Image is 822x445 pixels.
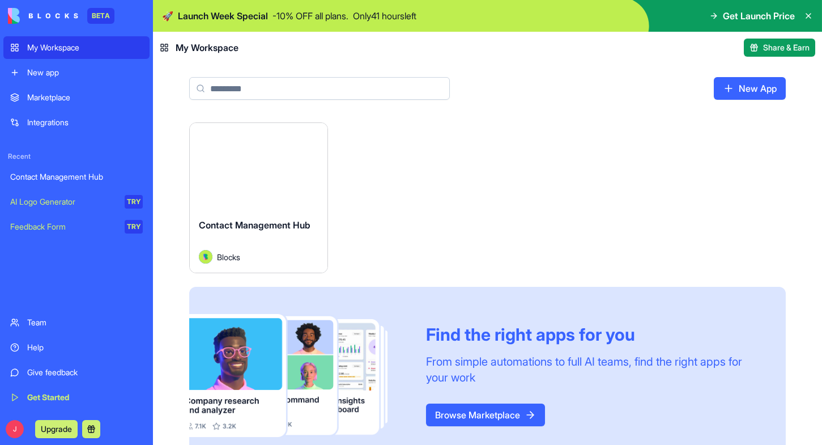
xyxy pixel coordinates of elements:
[3,36,150,59] a: My Workspace
[162,9,173,23] span: 🚀
[6,420,24,438] span: J
[27,117,143,128] div: Integrations
[217,251,240,263] span: Blocks
[27,42,143,53] div: My Workspace
[27,67,143,78] div: New app
[714,77,786,100] a: New App
[125,220,143,234] div: TRY
[426,324,759,345] div: Find the right apps for you
[3,86,150,109] a: Marketplace
[178,9,268,23] span: Launch Week Special
[35,420,78,438] button: Upgrade
[10,196,117,207] div: AI Logo Generator
[27,342,143,353] div: Help
[87,8,114,24] div: BETA
[27,92,143,103] div: Marketplace
[744,39,815,57] button: Share & Earn
[426,404,545,426] a: Browse Marketplace
[3,190,150,213] a: AI Logo GeneratorTRY
[10,171,143,183] div: Contact Management Hub
[199,250,212,264] img: Avatar
[3,166,150,188] a: Contact Management Hub
[27,392,143,403] div: Get Started
[27,317,143,328] div: Team
[3,386,150,409] a: Get Started
[3,311,150,334] a: Team
[3,111,150,134] a: Integrations
[3,61,150,84] a: New app
[35,423,78,434] a: Upgrade
[10,221,117,232] div: Feedback Form
[199,219,310,231] span: Contact Management Hub
[763,42,810,53] span: Share & Earn
[8,8,78,24] img: logo
[3,361,150,384] a: Give feedback
[125,195,143,209] div: TRY
[27,367,143,378] div: Give feedback
[3,215,150,238] a: Feedback FormTRY
[176,41,238,54] span: My Workspace
[3,152,150,161] span: Recent
[3,336,150,359] a: Help
[189,122,328,273] a: Contact Management HubAvatarBlocks
[353,9,416,23] p: Only 41 hours left
[8,8,114,24] a: BETA
[426,354,759,385] div: From simple automations to full AI teams, find the right apps for your work
[272,9,348,23] p: - 10 % OFF all plans.
[189,314,408,437] img: Frame_181_egmpey.png
[723,9,795,23] span: Get Launch Price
